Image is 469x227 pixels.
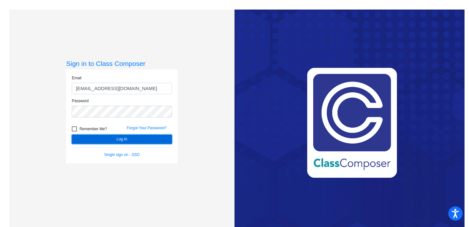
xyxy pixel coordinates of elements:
h3: Sign in to Class Composer [66,60,178,67]
a: Single sign on - SSO [104,153,140,157]
span: Remember Me? [79,125,107,133]
label: Password [72,98,89,104]
button: Log In [72,135,172,144]
a: Forgot Your Password? [127,126,167,130]
label: Email [72,75,81,81]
